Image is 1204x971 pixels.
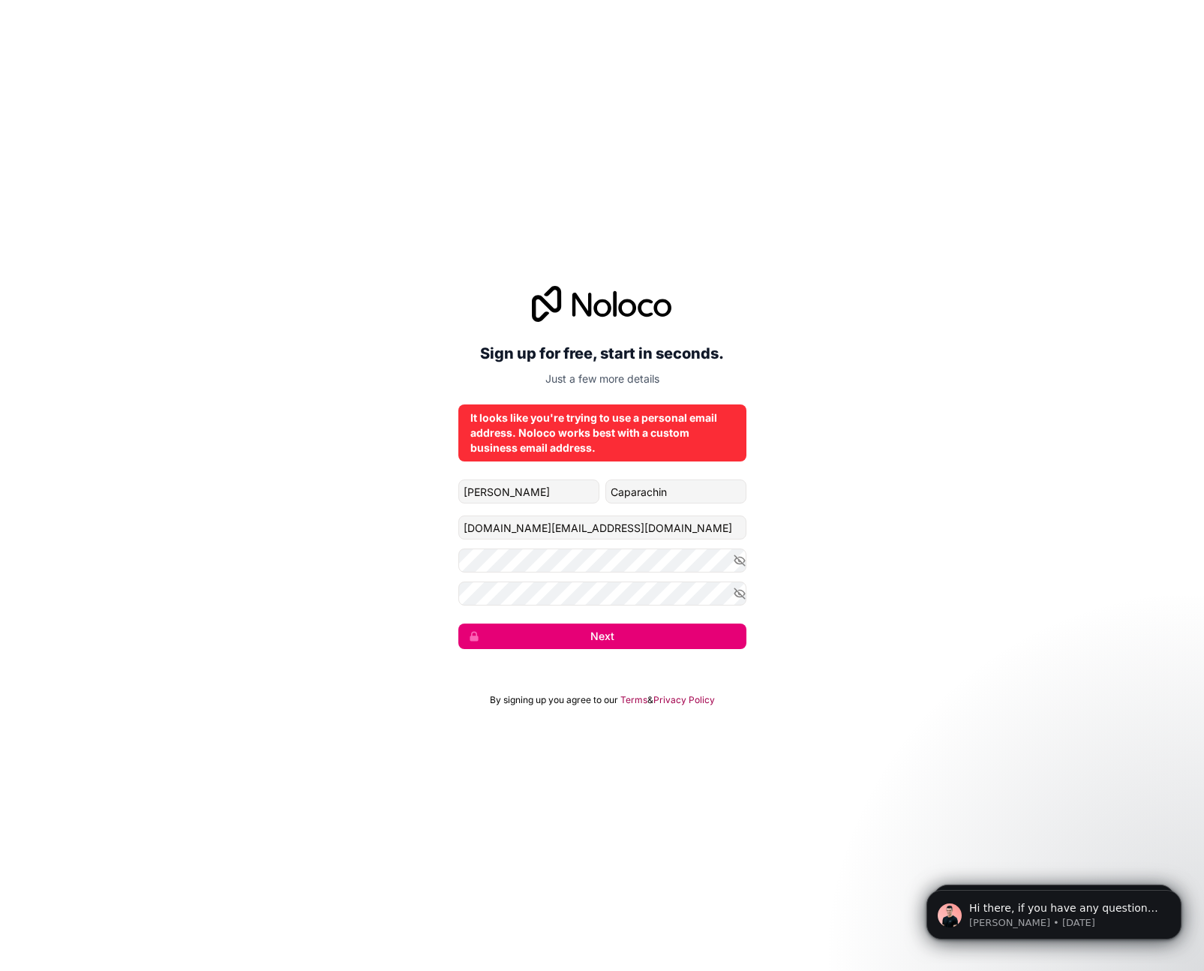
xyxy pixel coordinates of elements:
[647,694,653,706] span: &
[458,582,746,606] input: Confirm password
[458,516,746,540] input: Email address
[458,624,746,649] button: Next
[653,694,715,706] a: Privacy Policy
[458,371,746,386] p: Just a few more details
[904,858,1204,963] iframe: Intercom notifications message
[605,479,746,504] input: family-name
[458,340,746,367] h2: Sign up for free, start in seconds.
[490,694,618,706] span: By signing up you agree to our
[458,549,746,573] input: Password
[458,479,599,504] input: given-name
[620,694,647,706] a: Terms
[470,410,734,455] div: It looks like you're trying to use a personal email address. Noloco works best with a custom busi...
